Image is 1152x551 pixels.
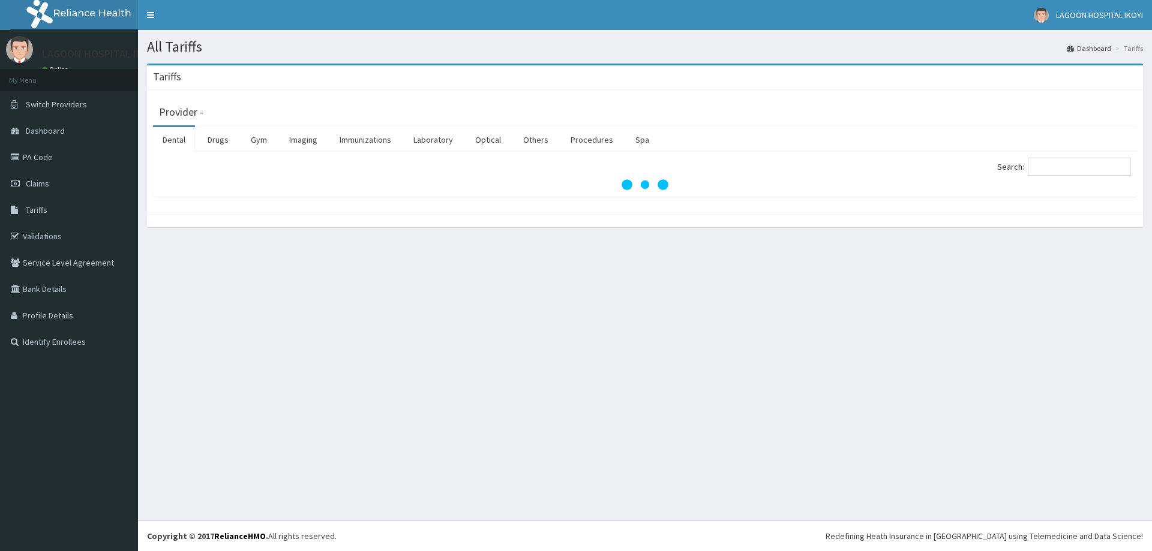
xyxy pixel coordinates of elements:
[280,127,327,152] a: Imaging
[997,158,1131,176] label: Search:
[1112,43,1143,53] li: Tariffs
[147,531,268,541] strong: Copyright © 2017 .
[626,127,659,152] a: Spa
[26,125,65,136] span: Dashboard
[1067,43,1111,53] a: Dashboard
[6,36,33,63] img: User Image
[1028,158,1131,176] input: Search:
[26,204,47,215] span: Tariffs
[26,99,87,110] span: Switch Providers
[561,127,623,152] a: Procedures
[404,127,463,152] a: Laboratory
[26,178,49,189] span: Claims
[42,49,158,59] p: LAGOON HOSPITAL IKOYI
[214,531,266,541] a: RelianceHMO
[826,530,1143,542] div: Redefining Heath Insurance in [GEOGRAPHIC_DATA] using Telemedicine and Data Science!
[514,127,558,152] a: Others
[466,127,511,152] a: Optical
[198,127,238,152] a: Drugs
[42,65,71,74] a: Online
[153,71,181,82] h3: Tariffs
[621,161,669,209] svg: audio-loading
[330,127,401,152] a: Immunizations
[159,107,203,118] h3: Provider -
[1034,8,1049,23] img: User Image
[241,127,277,152] a: Gym
[153,127,195,152] a: Dental
[138,520,1152,551] footer: All rights reserved.
[147,39,1143,55] h1: All Tariffs
[1056,10,1143,20] span: LAGOON HOSPITAL IKOYI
